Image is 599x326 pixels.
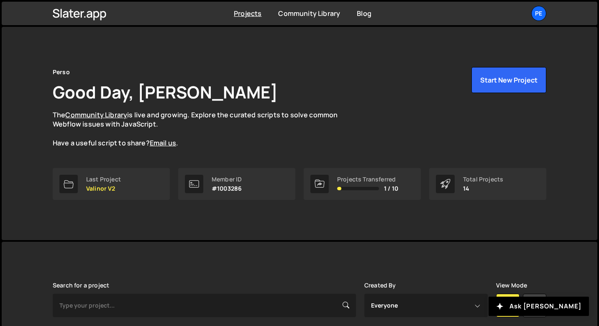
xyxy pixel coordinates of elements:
span: 1 / 10 [384,185,398,192]
p: The is live and growing. Explore the curated scripts to solve common Webflow issues with JavaScri... [53,110,354,148]
label: View Mode [496,282,527,289]
h1: Good Day, [PERSON_NAME] [53,80,278,103]
div: Perso [53,67,70,77]
p: #1003286 [212,185,242,192]
p: 14 [463,185,503,192]
label: Created By [364,282,396,289]
a: Last Project Valinor V2 [53,168,170,200]
a: Email us [150,138,176,147]
a: Projects [234,9,261,18]
a: Community Library [65,110,127,119]
a: Community Library [278,9,340,18]
div: Total Projects [463,176,503,183]
button: Start New Project [471,67,546,93]
a: Blog [357,9,371,18]
button: Ask [PERSON_NAME] [489,297,589,316]
label: Search for a project [53,282,109,289]
input: Type your project... [53,294,356,317]
div: Member ID [212,176,242,183]
div: Last Project [86,176,121,183]
p: Valinor V2 [86,185,121,192]
a: Pe [531,6,546,21]
div: Projects Transferred [337,176,398,183]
